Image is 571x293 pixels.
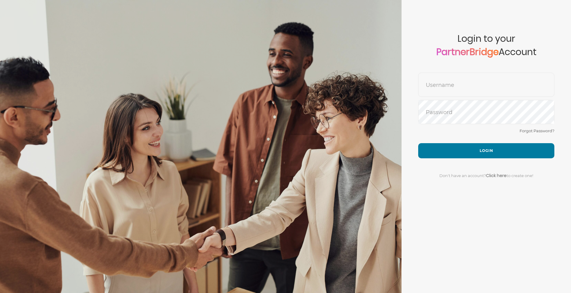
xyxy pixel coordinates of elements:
[439,173,533,178] span: Don't have an account? to create one!
[520,128,554,133] a: Forgot Password?
[418,143,554,158] button: Login
[436,45,499,58] a: PartnerBridge
[486,173,507,179] a: Click here
[418,33,554,73] span: Login to your Account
